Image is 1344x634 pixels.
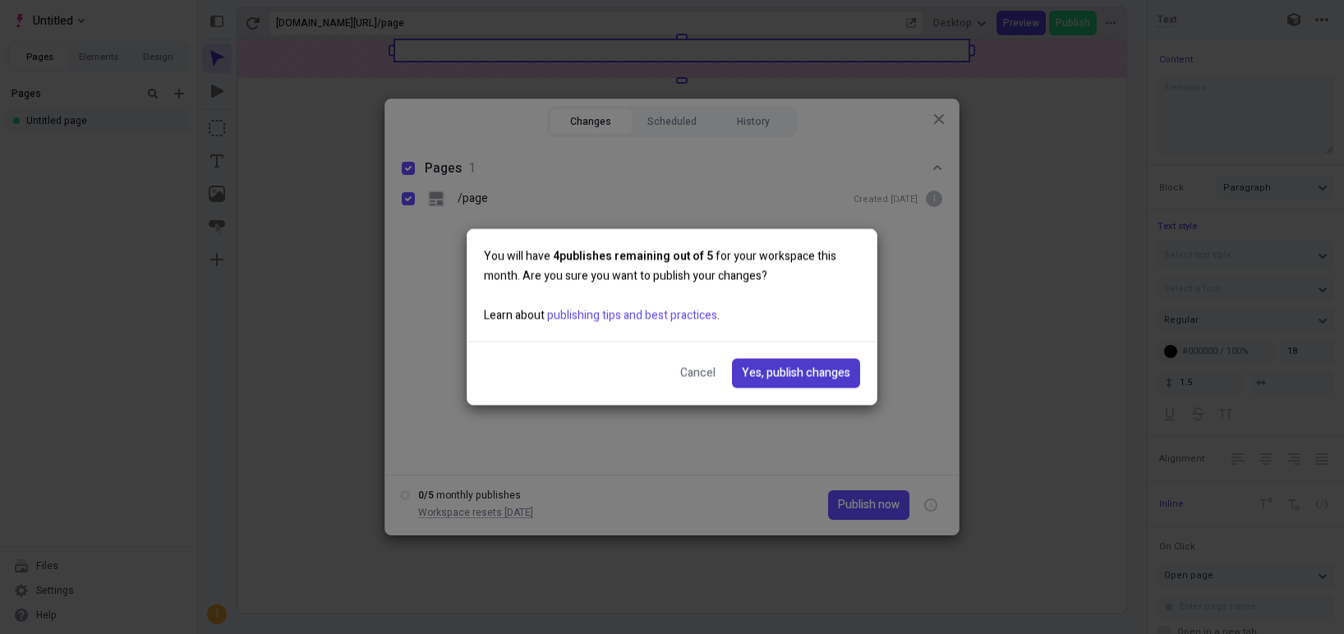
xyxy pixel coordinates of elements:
span: 4 publishes remaining out of 5 [553,248,713,265]
span: Yes, publish changes [742,365,850,383]
button: Cancel [670,359,725,388]
button: Yes, publish changes [732,359,860,388]
a: publishing tips and best practices [547,307,717,324]
span: Cancel [680,365,716,383]
span: You will have for your workspace this month. Are you sure you want to publish your changes? Learn... [484,248,836,324]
